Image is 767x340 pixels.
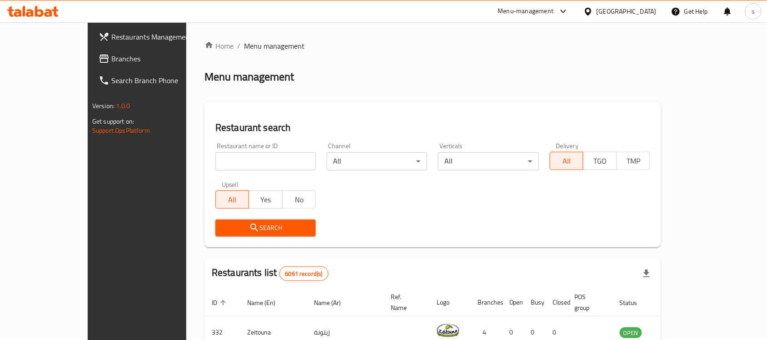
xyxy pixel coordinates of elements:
[597,6,657,16] div: [GEOGRAPHIC_DATA]
[204,70,294,84] h2: Menu management
[244,40,304,51] span: Menu management
[222,181,239,188] label: Upsell
[111,31,209,42] span: Restaurants Management
[554,155,580,168] span: All
[111,75,209,86] span: Search Branch Phone
[282,190,316,209] button: No
[621,155,647,168] span: TMP
[116,100,130,112] span: 1.0.0
[215,190,249,209] button: All
[575,291,602,313] span: POS group
[429,289,470,316] th: Logo
[92,100,115,112] span: Version:
[215,121,650,135] h2: Restaurant search
[212,297,229,308] span: ID
[91,48,216,70] a: Branches
[550,152,583,170] button: All
[91,26,216,48] a: Restaurants Management
[204,40,234,51] a: Home
[556,143,579,149] label: Delivery
[327,152,427,170] div: All
[111,53,209,64] span: Branches
[253,193,279,206] span: Yes
[212,266,329,281] h2: Restaurants list
[314,297,353,308] span: Name (Ar)
[215,152,316,170] input: Search for restaurant name or ID..
[204,40,661,51] nav: breadcrumb
[247,297,287,308] span: Name (En)
[498,6,554,17] div: Menu-management
[470,289,502,316] th: Branches
[223,222,309,234] span: Search
[219,193,245,206] span: All
[92,115,134,127] span: Get support on:
[636,263,657,285] div: Export file
[502,289,524,316] th: Open
[237,40,240,51] li: /
[620,328,642,338] span: OPEN
[391,291,418,313] span: Ref. Name
[546,289,568,316] th: Closed
[617,152,650,170] button: TMP
[286,193,312,206] span: No
[280,270,328,278] span: 6061 record(s)
[92,125,150,136] a: Support.OpsPlatform
[752,6,755,16] span: s
[620,297,649,308] span: Status
[249,190,282,209] button: Yes
[524,289,546,316] th: Busy
[583,152,617,170] button: TGO
[91,70,216,91] a: Search Branch Phone
[620,327,642,338] div: OPEN
[438,152,538,170] div: All
[279,266,329,281] div: Total records count
[587,155,613,168] span: TGO
[215,220,316,236] button: Search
